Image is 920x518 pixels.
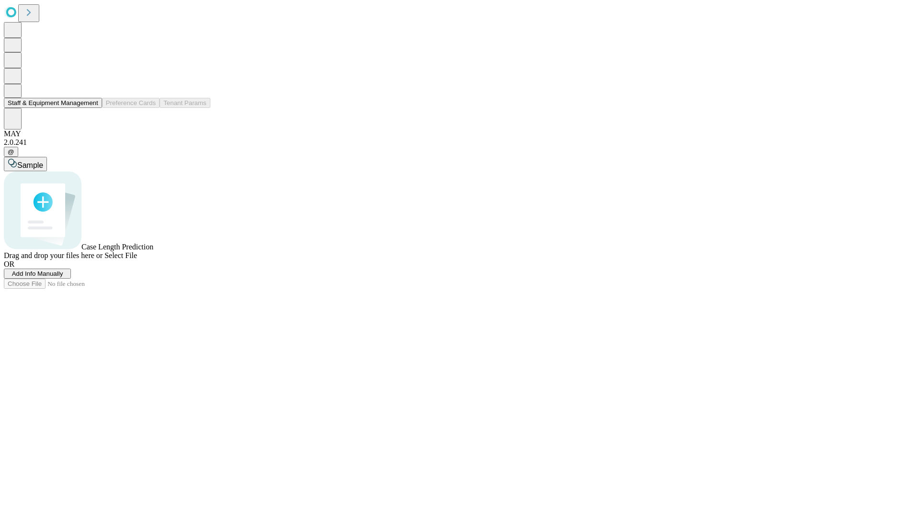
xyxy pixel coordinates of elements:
button: Tenant Params [160,98,210,108]
div: 2.0.241 [4,138,916,147]
button: Preference Cards [102,98,160,108]
button: @ [4,147,18,157]
button: Add Info Manually [4,269,71,279]
span: Select File [104,251,137,259]
span: @ [8,148,14,155]
span: Sample [17,161,43,169]
button: Staff & Equipment Management [4,98,102,108]
span: OR [4,260,14,268]
span: Add Info Manually [12,270,63,277]
button: Sample [4,157,47,171]
span: Case Length Prediction [81,243,153,251]
span: Drag and drop your files here or [4,251,103,259]
div: MAY [4,129,916,138]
